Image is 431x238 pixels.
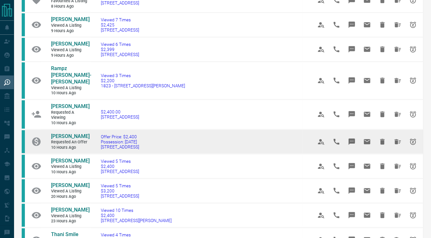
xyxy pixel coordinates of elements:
a: [PERSON_NAME] [51,182,89,189]
span: Viewed 5 Times [101,183,139,188]
span: Viewed 10 Times [101,208,172,213]
a: Thani Smile [51,231,89,238]
span: View Profile [314,208,329,223]
span: Hide All from Dhruv Patel [390,107,405,122]
span: 1823 - [STREET_ADDRESS][PERSON_NAME] [101,83,185,88]
span: Message [344,183,360,198]
span: [STREET_ADDRESS] [101,27,139,32]
span: Hide All from Dhruv Patel [390,159,405,174]
a: [PERSON_NAME] [51,16,89,23]
div: condos.ca [22,13,25,36]
span: 10 hours ago [51,90,89,96]
a: Viewed 7 Times$2,425[STREET_ADDRESS] [101,17,139,32]
span: Hide All from Katia Shmanay [390,17,405,32]
span: Snooze [405,183,421,198]
span: Email [360,159,375,174]
span: Thani Smile [51,231,78,237]
span: 20 hours ago [51,194,89,199]
a: [PERSON_NAME] [51,158,89,164]
span: [PERSON_NAME] [51,41,90,47]
div: condos.ca [22,155,25,178]
span: Snooze [405,73,421,88]
span: Hide [375,208,390,223]
span: Call [329,17,344,32]
span: Hide [375,134,390,149]
a: Viewed 10 Times$2,400[STREET_ADDRESS][PERSON_NAME] [101,208,172,223]
a: [PERSON_NAME] [51,207,89,213]
div: condos.ca [22,130,25,153]
span: View Profile [314,42,329,57]
a: [PERSON_NAME] [51,41,89,47]
span: Snooze [405,17,421,32]
span: 23 hours ago [51,219,89,224]
span: Hide [375,159,390,174]
span: Viewed 6 Times [101,42,139,47]
span: Message [344,17,360,32]
span: $2,425 [101,22,139,27]
span: Email [360,134,375,149]
span: Viewed a Listing [51,85,89,91]
span: Message [344,42,360,57]
div: condos.ca [22,204,25,227]
span: Call [329,134,344,149]
span: Email [360,208,375,223]
a: [PERSON_NAME] [51,133,89,140]
a: Rampz [PERSON_NAME]-[PERSON_NAME] [51,65,89,85]
span: View Profile [314,159,329,174]
span: Call [329,42,344,57]
span: View Profile [314,134,329,149]
span: 9 hours ago [51,53,89,58]
a: Viewed 5 Times$2,400[STREET_ADDRESS] [101,159,139,174]
span: Snooze [405,107,421,122]
span: $2,400 [101,164,139,169]
span: [PERSON_NAME] [51,16,90,22]
span: 10 hours ago [51,145,89,150]
span: Call [329,208,344,223]
span: Hide All from Antoinette Steede [390,183,405,198]
a: Offer Price: $2,400Possession: [DATE][STREET_ADDRESS] [101,134,139,149]
a: $2,400.00[STREET_ADDRESS] [101,109,139,119]
a: Viewed 5 Times$3,200[STREET_ADDRESS] [101,183,139,198]
span: Viewed 4 Times [101,232,139,237]
span: Message [344,73,360,88]
span: [STREET_ADDRESS] [101,52,139,57]
a: [PERSON_NAME] [51,103,89,110]
span: Hide [375,107,390,122]
span: Hide [375,42,390,57]
span: [PERSON_NAME] [51,207,90,213]
span: Email [360,107,375,122]
span: Viewed a Listing [51,189,89,194]
span: View Profile [314,73,329,88]
div: condos.ca [22,179,25,202]
span: Message [344,107,360,122]
span: $2,399 [101,47,139,52]
span: View Profile [314,17,329,32]
span: View Profile [314,183,329,198]
span: $2,200 [101,78,185,83]
span: [PERSON_NAME] [51,133,90,139]
span: Email [360,42,375,57]
span: Viewed 3 Times [101,73,185,78]
span: Hide [375,183,390,198]
span: Viewed 7 Times [101,17,139,22]
span: Viewed a Listing [51,23,89,28]
span: Possession: [DATE] [101,139,139,144]
span: [STREET_ADDRESS] [101,0,139,5]
span: $2,400 [101,213,172,218]
span: Message [344,208,360,223]
span: Call [329,159,344,174]
span: [PERSON_NAME] [51,182,90,188]
div: condos.ca [22,100,25,129]
span: 10 hours ago [51,120,89,126]
span: Requested an Offer [51,140,89,145]
span: Snooze [405,159,421,174]
span: Offer Price: $2,400 [101,134,139,139]
span: 8 hours ago [51,4,89,9]
span: Snooze [405,42,421,57]
span: [STREET_ADDRESS] [101,193,139,198]
span: Hide All from Dhruv Patel [390,134,405,149]
span: Snooze [405,208,421,223]
a: Viewed 6 Times$2,399[STREET_ADDRESS] [101,42,139,57]
span: Message [344,159,360,174]
span: [STREET_ADDRESS] [101,169,139,174]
